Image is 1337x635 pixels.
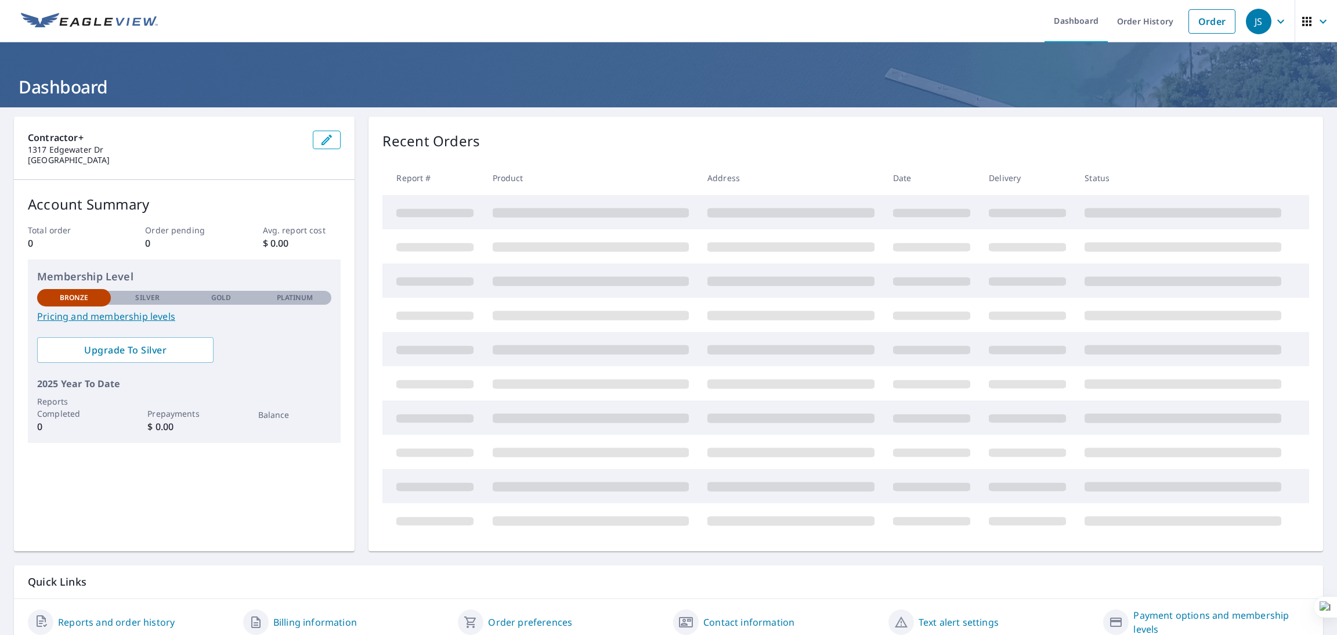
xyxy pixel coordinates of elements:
[28,131,303,145] p: Contractor+
[382,131,480,151] p: Recent Orders
[980,161,1075,195] th: Delivery
[37,420,111,434] p: 0
[14,75,1323,99] h1: Dashboard
[28,575,1309,589] p: Quick Links
[263,236,341,250] p: $ 0.00
[703,615,794,629] a: Contact information
[58,615,175,629] a: Reports and order history
[919,615,999,629] a: Text alert settings
[147,407,221,420] p: Prepayments
[884,161,980,195] th: Date
[28,145,303,155] p: 1317 Edgewater Dr
[37,269,331,284] p: Membership Level
[46,344,204,356] span: Upgrade To Silver
[1075,161,1291,195] th: Status
[37,337,214,363] a: Upgrade To Silver
[28,236,106,250] p: 0
[37,377,331,391] p: 2025 Year To Date
[273,615,357,629] a: Billing information
[488,615,572,629] a: Order preferences
[37,395,111,420] p: Reports Completed
[28,224,106,236] p: Total order
[258,409,332,421] p: Balance
[382,161,483,195] th: Report #
[211,293,231,303] p: Gold
[147,420,221,434] p: $ 0.00
[698,161,884,195] th: Address
[135,293,160,303] p: Silver
[60,293,89,303] p: Bronze
[145,236,223,250] p: 0
[263,224,341,236] p: Avg. report cost
[145,224,223,236] p: Order pending
[1246,9,1271,34] div: JS
[483,161,698,195] th: Product
[1188,9,1235,34] a: Order
[37,309,331,323] a: Pricing and membership levels
[21,13,158,30] img: EV Logo
[28,194,341,215] p: Account Summary
[28,155,303,165] p: [GEOGRAPHIC_DATA]
[277,293,313,303] p: Platinum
